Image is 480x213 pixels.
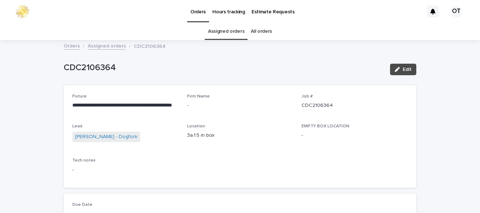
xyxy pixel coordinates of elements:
[302,94,313,99] span: Job #
[88,41,126,50] a: Assigned orders
[72,158,96,163] span: Tech notes
[72,124,82,128] span: Lead
[450,6,462,17] div: OT
[72,166,408,174] p: -
[64,63,384,73] p: CDC2106364
[302,102,408,109] p: CDC2106364
[251,23,272,40] a: All orders
[187,94,210,99] span: Firm Name
[390,64,416,75] button: Edit
[403,67,412,72] span: Edit
[302,132,408,139] p: -
[187,132,293,139] p: 3a.1.5 in box
[72,94,87,99] span: Fixture
[14,4,30,19] img: 0ffKfDbyRa2Iv8hnaAqg
[208,23,244,40] a: Assigned orders
[75,133,137,141] a: [PERSON_NAME] - Dogfork
[187,102,293,109] p: -
[72,203,92,207] span: Due Date
[302,124,349,128] span: EMPTY BOX LOCATION
[187,124,205,128] span: Location
[64,41,80,50] a: Orders
[134,42,166,50] p: CDC2106364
